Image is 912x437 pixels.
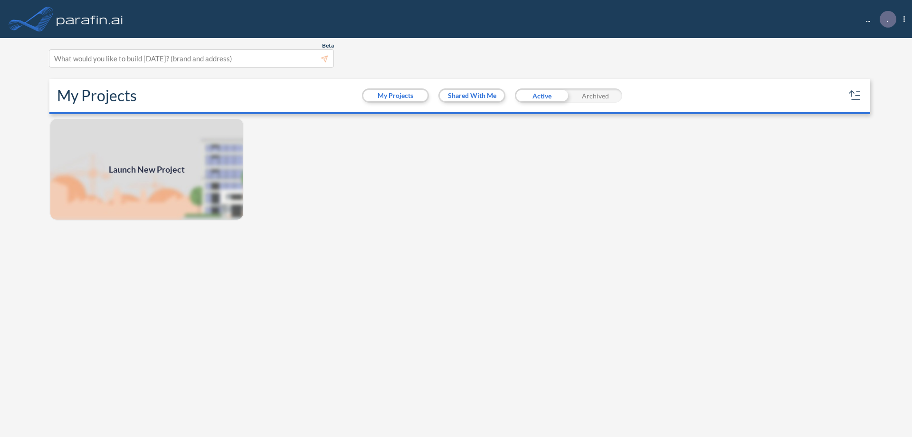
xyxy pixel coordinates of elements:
[49,118,244,221] a: Launch New Project
[847,88,863,103] button: sort
[515,88,569,103] div: Active
[363,90,427,101] button: My Projects
[57,87,137,105] h2: My Projects
[109,163,185,176] span: Launch New Project
[852,11,905,28] div: ...
[569,88,622,103] div: Archived
[49,118,244,221] img: add
[55,10,125,29] img: logo
[322,42,334,49] span: Beta
[887,15,889,23] p: .
[440,90,504,101] button: Shared With Me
